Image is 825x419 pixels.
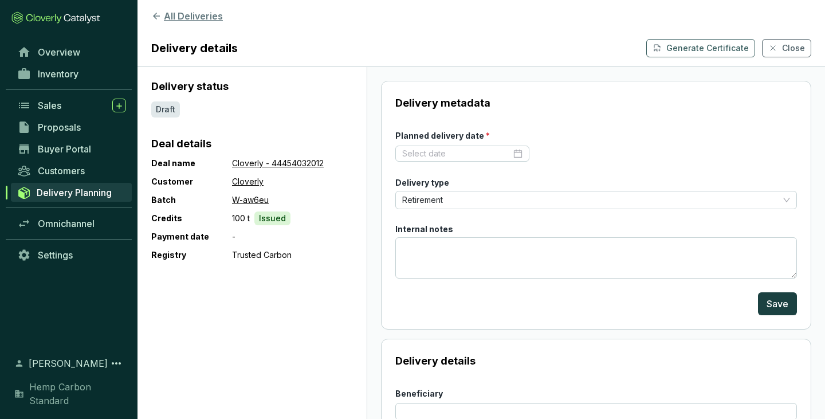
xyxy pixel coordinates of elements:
a: Sales [11,96,132,115]
button: Close [762,39,811,57]
a: Inventory [11,64,132,84]
a: W-aw6eu [232,193,269,207]
p: Delivery metadata [395,95,797,111]
span: [PERSON_NAME] [29,357,108,370]
a: Cloverly - 44454032012 [232,156,324,170]
p: Payment date [151,230,232,244]
label: Delivery type [395,177,449,189]
span: Overview [38,46,80,58]
label: Beneficiary [395,388,443,400]
div: Draft [151,101,180,118]
p: Deal name [151,156,232,170]
input: Select date [402,148,511,159]
span: Delivery Planning [37,187,112,198]
p: Credits [151,212,232,225]
span: Settings [38,249,73,261]
a: Customers [11,161,132,181]
span: Proposals [38,122,81,133]
p: Issued [259,213,286,224]
h1: Delivery details [151,40,238,56]
span: Retirement [402,191,790,209]
p: Customer [151,175,232,189]
p: Trusted Carbon [232,248,292,262]
span: Omnichannel [38,218,95,229]
p: - [232,230,235,244]
span: Close [782,42,805,54]
span: Save [767,297,788,311]
label: Internal notes [395,224,453,235]
p: Deal details [151,136,353,152]
a: Cloverly [232,175,264,189]
a: Proposals [11,118,132,137]
p: Generate Certificate [666,42,749,54]
p: 100 t [232,212,250,225]
button: Save [758,292,797,315]
button: Generate Certificate [646,39,755,57]
a: Delivery Planning [11,183,132,202]
span: Inventory [38,68,78,80]
a: Overview [11,42,132,62]
a: Buyer Portal [11,139,132,159]
button: All Deliveries [151,9,811,23]
a: Settings [11,245,132,265]
span: Sales [38,100,61,111]
span: Hemp Carbon Standard [29,380,126,408]
label: Planned delivery date [395,130,490,142]
p: Delivery details [395,353,797,369]
span: Customers [38,165,85,177]
p: Delivery status [151,79,353,95]
p: Registry [151,248,232,262]
span: Buyer Portal [38,143,91,155]
p: Batch [151,193,232,207]
a: Omnichannel [11,214,132,233]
